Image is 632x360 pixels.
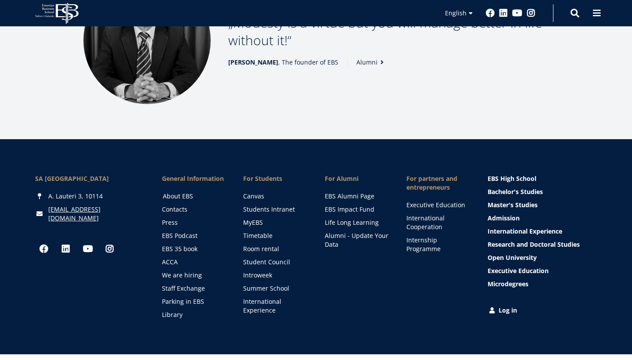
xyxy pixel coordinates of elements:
a: Alumni [356,58,386,67]
a: Master's Studies [488,201,597,209]
a: EBS Podcast [162,231,226,240]
a: Library [162,310,226,319]
a: Life Long Learning [325,218,389,227]
a: Internship Programme [406,236,470,253]
a: EBS Impact Fund [325,205,389,214]
span: General Information [162,174,226,183]
a: International Experience [488,227,597,236]
a: International Cooperation [406,214,470,231]
a: We are hiring [162,271,226,280]
p: Modesty is a virtue but you will manage better in life without it! [228,14,549,49]
a: Summer School [243,284,307,293]
a: Log in [488,306,597,315]
span: , The founder of EBS [228,58,338,67]
a: Linkedin [57,240,75,258]
a: For Students [243,174,307,183]
a: Research and Doctoral Studies [488,240,597,249]
a: Instagram [101,240,118,258]
a: Timetable [243,231,307,240]
div: A. Lauteri 3, 10114 [35,192,144,201]
a: Alumni - Update Your Data [325,231,389,249]
span: For partners and entrepreneurs [406,174,470,192]
a: Bachelor's Studies [488,187,597,196]
div: SA [GEOGRAPHIC_DATA] [35,174,144,183]
a: Youtube [512,9,522,18]
a: EBS Alumni Page [325,192,389,201]
a: Student Council [243,258,307,266]
a: Microdegrees [488,280,597,288]
span: For Alumni [325,174,389,183]
a: Open University [488,253,597,262]
strong: [PERSON_NAME] [228,58,278,66]
a: EBS 35 book [162,245,226,253]
a: Staff Exchange [162,284,226,293]
a: Facebook [35,240,53,258]
a: Executive Education [406,201,470,209]
a: Introweek [243,271,307,280]
a: EBS High School [488,174,597,183]
a: MyEBS [243,218,307,227]
a: Admission [488,214,597,223]
a: Press [162,218,226,227]
a: [EMAIL_ADDRESS][DOMAIN_NAME] [48,205,144,223]
a: Students Intranet [243,205,307,214]
a: Facebook [486,9,495,18]
a: Canvas [243,192,307,201]
a: Contacts [162,205,226,214]
a: Linkedin [499,9,508,18]
a: Instagram [527,9,535,18]
a: Parking in EBS [162,297,226,306]
a: International Experience [243,297,307,315]
a: Youtube [79,240,97,258]
a: Room rental [243,245,307,253]
a: ACCA [162,258,226,266]
a: About EBS [163,192,227,201]
a: Executive Education [488,266,597,275]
